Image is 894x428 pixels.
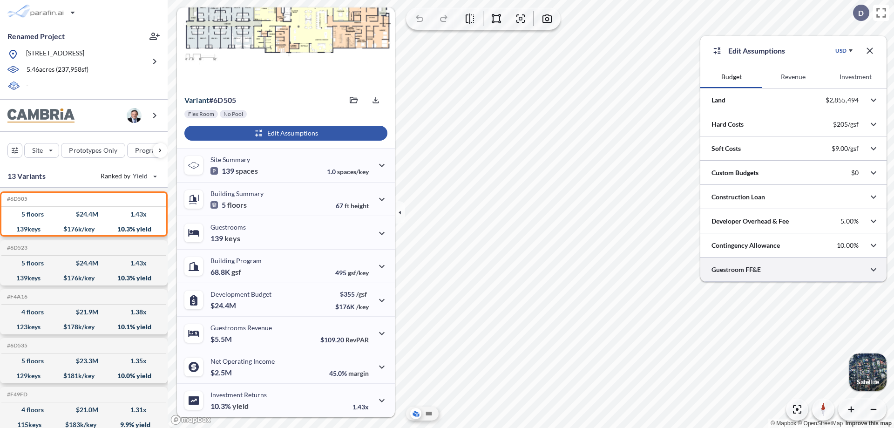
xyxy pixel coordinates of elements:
p: 5 [210,200,247,210]
img: Switcher Image [849,353,887,391]
p: $109.20 [320,336,369,344]
span: RevPAR [345,336,369,344]
p: Building Summary [210,190,264,197]
span: yield [232,401,249,411]
button: Prototypes Only [61,143,125,158]
p: 1.0 [327,168,369,176]
a: Mapbox homepage [170,414,211,425]
p: Guestrooms [210,223,246,231]
button: Program [127,143,177,158]
p: No Pool [223,110,243,118]
span: margin [348,369,369,377]
span: spaces [236,166,258,176]
p: - [26,81,28,92]
p: Developer Overhead & Fee [711,217,789,226]
h5: Click to copy the code [5,293,27,300]
p: $24.4M [210,301,237,310]
p: 1.43x [352,403,369,411]
button: Revenue [762,66,824,88]
p: Renamed Project [7,31,65,41]
span: gsf [231,267,241,277]
p: $9.00/gsf [832,144,859,153]
p: Soft Costs [711,144,741,153]
h5: Click to copy the code [5,196,27,202]
button: Ranked by Yield [93,169,163,183]
h5: Click to copy the code [5,245,27,251]
p: $2.5M [210,368,233,377]
span: Variant [184,95,209,104]
img: BrandImage [7,109,74,123]
p: $2,855,494 [826,96,859,104]
span: /gsf [356,290,367,298]
h5: Click to copy the code [5,342,27,349]
p: Contingency Allowance [711,241,780,250]
p: Prototypes Only [69,146,117,155]
p: Construction Loan [711,192,765,202]
p: Site [32,146,43,155]
p: 139 [210,166,258,176]
h5: Click to copy the code [5,391,27,398]
img: user logo [127,108,142,123]
span: floors [227,200,247,210]
p: 10.00% [837,241,859,250]
p: Satellite [857,378,879,386]
div: USD [835,47,847,54]
p: 5.46 acres ( 237,958 sf) [27,65,88,75]
p: Building Program [210,257,262,265]
p: [STREET_ADDRESS] [26,48,84,60]
p: 45.0% [329,369,369,377]
span: /key [356,303,369,311]
button: Site [24,143,59,158]
a: Mapbox [771,420,796,427]
p: Edit Assumptions [728,45,785,56]
p: $176K [335,303,369,311]
a: OpenStreetMap [798,420,843,427]
p: # 6d505 [184,95,236,105]
span: gsf/key [348,269,369,277]
p: $5.5M [210,334,233,344]
p: 10.3% [210,401,249,411]
span: height [351,202,369,210]
button: Edit Assumptions [184,126,387,141]
p: D [858,9,864,17]
p: Investment Returns [210,391,267,399]
p: 67 [336,202,369,210]
p: Site Summary [210,156,250,163]
p: 495 [335,269,369,277]
p: Net Operating Income [210,357,275,365]
p: Guestrooms Revenue [210,324,272,332]
span: ft [345,202,349,210]
p: $355 [335,290,369,298]
p: Flex Room [188,110,214,118]
a: Improve this map [846,420,892,427]
button: Site Plan [423,408,434,419]
p: Custom Budgets [711,168,759,177]
button: Switcher ImageSatellite [849,353,887,391]
span: Yield [133,171,148,181]
button: Investment [825,66,887,88]
p: 139 [210,234,240,243]
span: spaces/key [337,168,369,176]
p: 5.00% [840,217,859,225]
span: keys [224,234,240,243]
p: Program [135,146,161,155]
p: Hard Costs [711,120,744,129]
p: $0 [851,169,859,177]
button: Budget [700,66,762,88]
p: 13 Variants [7,170,46,182]
p: 68.8K [210,267,241,277]
p: Land [711,95,725,105]
p: Development Budget [210,290,271,298]
p: $205/gsf [833,120,859,129]
button: Aerial View [410,408,421,419]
